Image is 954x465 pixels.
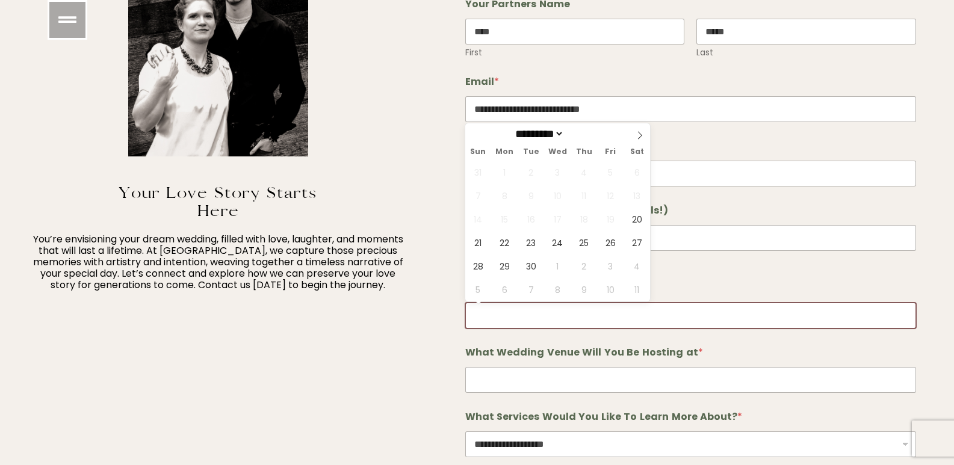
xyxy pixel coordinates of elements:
span: September 14, 2025 [466,208,490,231]
span: September 21, 2025 [466,231,490,254]
span: September 19, 2025 [599,208,622,231]
span: September 20, 2025 [625,208,649,231]
label: First [465,48,685,58]
span: August 31, 2025 [466,161,490,184]
span: September 6, 2025 [625,161,649,184]
input: Year [564,128,604,140]
span: September 4, 2025 [572,161,596,184]
span: September 15, 2025 [493,208,516,231]
span: September 10, 2025 [546,184,569,208]
span: September 11, 2025 [572,184,596,208]
span: Fri [597,148,624,156]
span: September 16, 2025 [519,208,543,231]
input: Phone Number [465,161,916,186]
span: September 1, 2025 [493,161,516,184]
span: October 5, 2025 [466,278,490,301]
span: September 17, 2025 [546,208,569,231]
span: Thu [571,148,597,156]
span: September 18, 2025 [572,208,596,231]
span: September 28, 2025 [466,254,490,278]
select: Month [512,128,565,140]
span: October 6, 2025 [493,278,516,301]
label: What Services Would You Like To Learn More About? [465,411,916,422]
label: Email [465,76,916,87]
span: September 8, 2025 [493,184,516,208]
span: September 22, 2025 [493,231,516,254]
span: September 3, 2025 [546,161,569,184]
span: October 10, 2025 [599,278,622,301]
div: @ssageStudio [465,254,916,264]
span: September 12, 2025 [599,184,622,208]
span: Sat [624,148,650,156]
span: October 11, 2025 [625,278,649,301]
label: What Wedding Venue Will You Be Hosting at [465,346,916,358]
span: October 9, 2025 [572,278,596,301]
span: October 1, 2025 [546,254,569,278]
span: September 25, 2025 [572,231,596,254]
span: October 2, 2025 [572,254,596,278]
span: September 29, 2025 [493,254,516,278]
span: October 8, 2025 [546,278,569,301]
h3: Your Love Story Starts Here [107,184,330,220]
span: September 13, 2025 [625,184,649,208]
span: October 3, 2025 [599,254,622,278]
span: September 5, 2025 [599,161,622,184]
span: Mon [491,148,518,156]
span: September 24, 2025 [546,231,569,254]
span: October 4, 2025 [625,254,649,278]
span: September 9, 2025 [519,184,543,208]
span: September 7, 2025 [466,184,490,208]
p: You’re envisioning your dream wedding, filled with love, laughter, and moments that will last a l... [31,233,406,291]
span: September 23, 2025 [519,231,543,254]
span: Sun [465,148,492,156]
span: September 27, 2025 [625,231,649,254]
span: September 2, 2025 [519,161,543,184]
label: Phone Number [465,140,916,152]
label: Last [696,48,916,58]
label: Wedding Date [465,282,916,294]
span: Tue [518,148,544,156]
span: September 26, 2025 [599,231,622,254]
label: Instagram or Facebook (Let's be pals!) [465,205,916,216]
span: October 7, 2025 [519,278,543,301]
span: Wed [544,148,571,156]
span: September 30, 2025 [519,254,543,278]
